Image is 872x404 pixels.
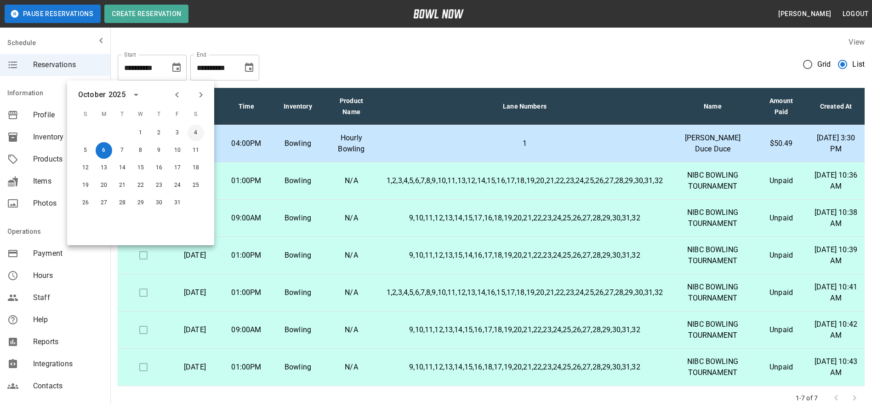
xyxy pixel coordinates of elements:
[132,142,149,159] button: Oct 8, 2025
[815,170,857,192] p: [DATE] 10:36 AM
[128,87,144,103] button: calendar view is open, switch to year view
[815,282,857,304] p: [DATE] 10:41 AM
[763,250,800,261] p: Unpaid
[331,324,372,335] p: N/A
[815,133,857,155] p: [DATE] 3:30 PM
[678,207,748,229] p: NIBC BOWLING TOURNAMENT
[387,287,663,298] p: 1,2,3,4,5,6,7,8,9,10,11,12,13,14,16,15,17,18,19,20,21,22,23,24,25,26,27,28,29,30,31,32
[5,5,101,23] button: Pause Reservations
[279,250,316,261] p: Bowling
[177,324,213,335] p: [DATE]
[678,170,748,192] p: NIBC BOWLING TOURNAMENT
[279,287,316,298] p: Bowling
[188,125,204,141] button: Oct 4, 2025
[387,324,663,335] p: 9,10,11,12,13,14,15,16,17,18,19,20,21,22,23,24,25,26,27,28,29,30,31,32
[77,160,94,176] button: Oct 12, 2025
[763,175,800,186] p: Unpaid
[33,176,103,187] span: Items
[324,88,379,125] th: Product Name
[177,250,213,261] p: [DATE]
[132,105,149,124] span: W
[379,88,670,125] th: Lane Numbers
[96,177,112,194] button: Oct 20, 2025
[228,213,265,224] p: 09:00AM
[763,324,800,335] p: Unpaid
[114,160,131,176] button: Oct 14, 2025
[77,105,94,124] span: S
[151,105,167,124] span: T
[815,356,857,378] p: [DATE] 10:43 AM
[331,213,372,224] p: N/A
[169,105,186,124] span: F
[33,154,103,165] span: Products
[331,250,372,261] p: N/A
[151,142,167,159] button: Oct 9, 2025
[852,59,865,70] span: List
[272,88,324,125] th: Inventory
[33,314,103,325] span: Help
[678,282,748,304] p: NIBC BOWLING TOURNAMENT
[33,59,103,70] span: Reservations
[96,142,112,159] button: Oct 6, 2025
[678,319,748,341] p: NIBC BOWLING TOURNAMENT
[807,88,865,125] th: Created At
[279,138,316,149] p: Bowling
[228,362,265,373] p: 01:00PM
[169,195,186,211] button: Oct 31, 2025
[670,88,755,125] th: Name
[188,160,204,176] button: Oct 18, 2025
[169,87,185,103] button: Previous month
[387,138,663,149] p: 1
[331,287,372,298] p: N/A
[763,213,800,224] p: Unpaid
[279,213,316,224] p: Bowling
[387,175,663,186] p: 1,2,3,4,5,6,7,8,9,10,11,13,12,14,15,16,17,18,19,20,21,22,23,24,25,26,27,28,29,30,31,32
[678,244,748,266] p: NIBC BOWLING TOURNAMENT
[678,356,748,378] p: NIBC BOWLING TOURNAMENT
[413,9,464,18] img: logo
[228,138,265,149] p: 04:00PM
[815,244,857,266] p: [DATE] 10:39 AM
[114,195,131,211] button: Oct 28, 2025
[228,287,265,298] p: 01:00PM
[188,142,204,159] button: Oct 11, 2025
[77,142,94,159] button: Oct 5, 2025
[132,177,149,194] button: Oct 22, 2025
[775,6,835,23] button: [PERSON_NAME]
[169,160,186,176] button: Oct 17, 2025
[33,270,103,281] span: Hours
[763,362,800,373] p: Unpaid
[33,248,103,259] span: Payment
[279,324,316,335] p: Bowling
[132,160,149,176] button: Oct 15, 2025
[132,125,149,141] button: Oct 1, 2025
[279,175,316,186] p: Bowling
[151,177,167,194] button: Oct 23, 2025
[104,5,188,23] button: Create Reservation
[228,324,265,335] p: 09:00AM
[169,142,186,159] button: Oct 10, 2025
[33,381,103,392] span: Contacts
[763,287,800,298] p: Unpaid
[167,58,186,77] button: Choose date, selected date is Oct 6, 2025
[151,125,167,141] button: Oct 2, 2025
[114,177,131,194] button: Oct 21, 2025
[387,250,663,261] p: 9,10,11,12,13,15,14,16,17,18,19,20,21,22,23,24,25,26,27,28,29,30,31,32
[33,292,103,303] span: Staff
[228,175,265,186] p: 01:00PM
[33,110,103,121] span: Profile
[169,125,186,141] button: Oct 3, 2025
[177,362,213,373] p: [DATE]
[177,287,213,298] p: [DATE]
[849,38,865,46] label: View
[331,175,372,186] p: N/A
[796,393,818,403] p: 1-7 of 7
[678,133,748,155] p: [PERSON_NAME] Duce Duce
[331,133,372,155] p: Hourly Bowling
[387,213,663,224] p: 9,10,11,12,13,14,15,17,16,18,19,20,21,22,23,24,25,26,27,28,29,30,31,32
[839,6,872,23] button: Logout
[331,362,372,373] p: N/A
[817,59,831,70] span: Grid
[188,177,204,194] button: Oct 25, 2025
[96,195,112,211] button: Oct 27, 2025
